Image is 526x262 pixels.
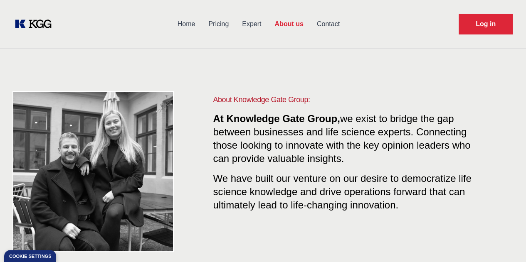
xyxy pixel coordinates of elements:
[213,113,340,124] span: At Knowledge Gate Group,
[213,94,479,105] h1: About Knowledge Gate Group:
[13,92,173,251] img: KOL management, KEE, Therapy area experts
[484,222,526,262] iframe: Chat Widget
[202,13,235,35] a: Pricing
[235,13,268,35] a: Expert
[9,254,51,259] div: Cookie settings
[13,17,58,31] a: KOL Knowledge Platform: Talk to Key External Experts (KEE)
[459,14,513,34] a: Request Demo
[171,13,202,35] a: Home
[268,13,310,35] a: About us
[310,13,346,35] a: Contact
[213,113,470,164] span: we exist to bridge the gap between businesses and life science experts. Connecting those looking ...
[213,169,471,211] span: We have built our venture on our desire to democratize life science knowledge and drive operation...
